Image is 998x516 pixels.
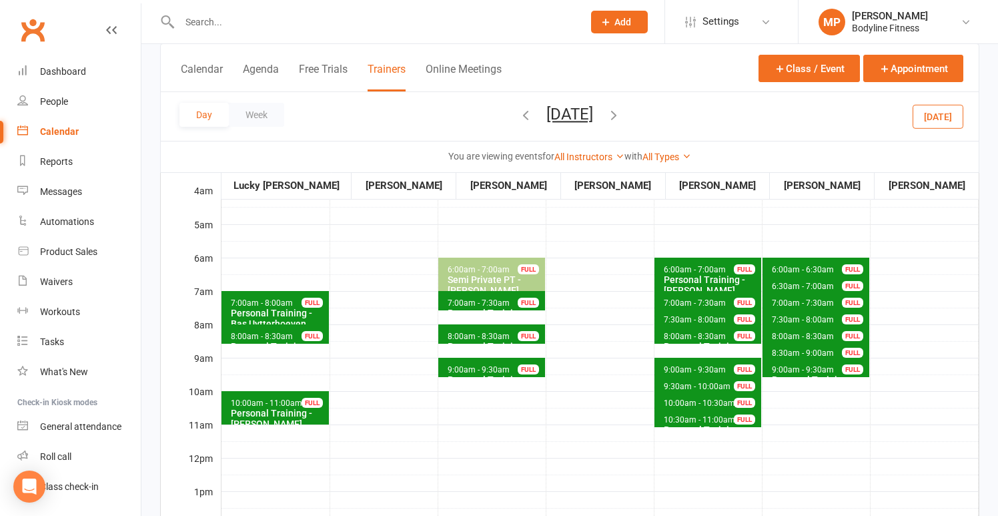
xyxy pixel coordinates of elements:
[181,63,223,91] button: Calendar
[230,332,294,341] span: 8:00am - 8:30am
[842,264,863,274] div: FULL
[17,267,141,297] a: Waivers
[40,481,99,492] div: Class check-in
[175,13,574,31] input: Search...
[302,331,323,341] div: FULL
[518,331,539,341] div: FULL
[842,364,863,374] div: FULL
[518,298,539,308] div: FULL
[17,327,141,357] a: Tasks
[842,348,863,358] div: FULL
[852,22,928,34] div: Bodyline Fitness
[161,418,221,451] div: 11am
[663,425,759,446] div: Personal Training - [PERSON_NAME]
[663,315,726,324] span: 7:30am - 8:00am
[222,178,350,194] div: Lucky [PERSON_NAME]
[663,298,726,308] span: 7:00am - 7:30am
[17,87,141,117] a: People
[771,332,835,341] span: 8:00am - 8:30am
[447,365,510,374] span: 9:00am - 9:30am
[40,336,64,347] div: Tasks
[663,415,736,425] span: 10:30am - 11:00am
[447,341,542,362] div: Personal Training - [PERSON_NAME]
[40,126,79,137] div: Calendar
[842,281,863,291] div: FULL
[40,306,80,317] div: Workouts
[161,384,221,418] div: 10am
[161,184,221,217] div: 4am
[230,308,326,340] div: Personal Training - Bas Uytterhoeven Spark
[17,442,141,472] a: Roll call
[40,66,86,77] div: Dashboard
[426,63,502,91] button: Online Meetings
[759,55,860,82] button: Class / Event
[448,151,542,162] strong: You are viewing events
[842,298,863,308] div: FULL
[542,151,554,162] strong: for
[230,298,294,308] span: 7:00am - 8:00am
[734,331,755,341] div: FULL
[40,216,94,227] div: Automations
[852,10,928,22] div: [PERSON_NAME]
[161,251,221,284] div: 6am
[771,178,873,194] div: [PERSON_NAME]
[734,415,755,425] div: FULL
[562,178,664,194] div: [PERSON_NAME]
[591,11,648,33] button: Add
[663,274,759,296] div: Personal Training - [PERSON_NAME]
[663,365,726,374] span: 9:00am - 9:30am
[17,207,141,237] a: Automations
[161,218,221,251] div: 5am
[230,399,303,408] span: 10:00am - 11:00am
[842,331,863,341] div: FULL
[40,246,97,257] div: Product Sales
[447,374,542,396] div: Personal Training - [PERSON_NAME]
[179,103,229,127] button: Day
[518,264,539,274] div: FULL
[546,105,593,123] button: [DATE]
[663,399,736,408] span: 10:00am - 10:30am
[243,63,279,91] button: Agenda
[734,398,755,408] div: FULL
[161,351,221,384] div: 9am
[771,265,835,274] span: 6:00am - 6:30am
[734,364,755,374] div: FULL
[913,104,963,128] button: [DATE]
[40,96,68,107] div: People
[447,332,510,341] span: 8:00am - 8:30am
[819,9,845,35] div: MP
[771,315,835,324] span: 7:30am - 8:00am
[447,308,542,329] div: Personal Training - [PERSON_NAME]
[230,341,326,362] div: Personal Training - [PERSON_NAME]
[614,17,631,27] span: Add
[663,382,731,391] span: 9:30am - 10:00am
[771,282,835,291] span: 6:30am - 7:00am
[447,265,510,274] span: 6:00am - 7:00am
[40,366,88,377] div: What's New
[17,412,141,442] a: General attendance kiosk mode
[842,314,863,324] div: FULL
[702,7,739,37] span: Settings
[161,451,221,485] div: 12pm
[518,364,539,374] div: FULL
[875,178,978,194] div: [PERSON_NAME]
[302,298,323,308] div: FULL
[17,117,141,147] a: Calendar
[771,374,867,396] div: Personal Training - [PERSON_NAME]
[161,284,221,318] div: 7am
[663,341,759,362] div: Personal Training - [PERSON_NAME]
[863,55,963,82] button: Appointment
[40,276,73,287] div: Waivers
[771,348,835,358] span: 8:30am - 9:00am
[17,57,141,87] a: Dashboard
[447,274,542,306] div: Semi Private PT - [PERSON_NAME], [PERSON_NAME]
[554,152,624,162] a: All Instructors
[302,398,323,408] div: FULL
[734,314,755,324] div: FULL
[666,178,769,194] div: [PERSON_NAME]
[40,156,73,167] div: Reports
[734,381,755,391] div: FULL
[161,318,221,351] div: 8am
[299,63,348,91] button: Free Trials
[352,178,455,194] div: [PERSON_NAME]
